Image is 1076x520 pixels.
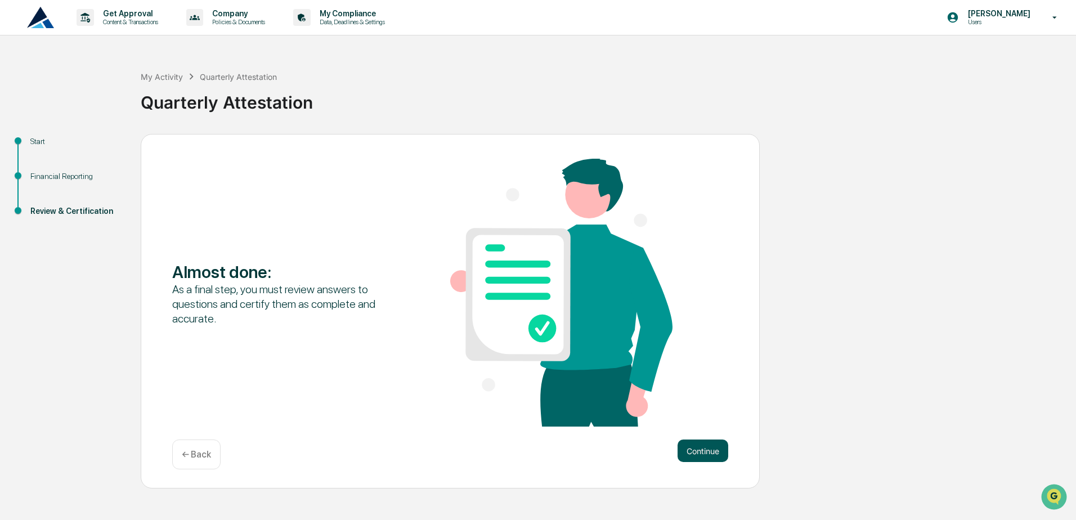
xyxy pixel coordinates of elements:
a: 🔎Data Lookup [7,159,75,179]
p: [PERSON_NAME] [959,9,1036,18]
div: Almost done : [172,262,394,282]
div: 🖐️ [11,143,20,152]
iframe: Open customer support [1040,483,1070,513]
div: Review & Certification [30,205,123,217]
div: Start new chat [38,86,185,97]
img: 1746055101610-c473b297-6a78-478c-a979-82029cc54cd1 [11,86,32,106]
p: Policies & Documents [203,18,271,26]
p: Users [959,18,1036,26]
p: Content & Transactions [94,18,164,26]
div: Start [30,136,123,147]
a: Powered byPylon [79,190,136,199]
p: Get Approval [94,9,164,18]
a: 🖐️Preclearance [7,137,77,158]
p: Company [203,9,271,18]
p: How can we help? [11,24,205,42]
span: Preclearance [23,142,73,153]
div: 🗄️ [82,143,91,152]
div: As a final step, you must review answers to questions and certify them as complete and accurate. [172,282,394,326]
img: logo [27,7,54,28]
span: Pylon [112,191,136,199]
a: 🗄️Attestations [77,137,144,158]
div: Quarterly Attestation [141,83,1070,113]
button: Continue [678,440,728,462]
div: Financial Reporting [30,171,123,182]
div: We're available if you need us! [38,97,142,106]
div: Quarterly Attestation [200,72,277,82]
span: Data Lookup [23,163,71,174]
span: Attestations [93,142,140,153]
p: ← Back [182,449,211,460]
p: Data, Deadlines & Settings [311,18,391,26]
img: Almost done [450,159,672,427]
button: Start new chat [191,89,205,103]
div: 🔎 [11,164,20,173]
p: My Compliance [311,9,391,18]
div: My Activity [141,72,183,82]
